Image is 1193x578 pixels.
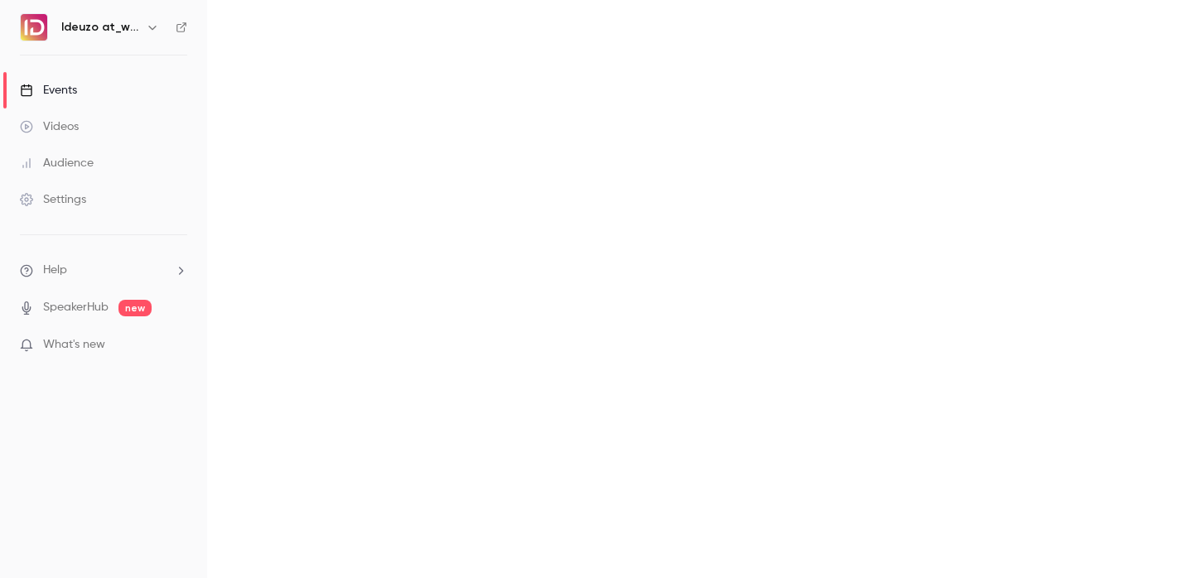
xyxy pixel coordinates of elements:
img: Ideuzo at_work [21,14,47,41]
div: Videos [20,118,79,135]
div: Events [20,82,77,99]
a: SpeakerHub [43,299,109,316]
h6: Ideuzo at_work [61,19,139,36]
li: help-dropdown-opener [20,262,187,279]
div: Settings [20,191,86,208]
div: Audience [20,155,94,171]
span: new [118,300,152,316]
span: Help [43,262,67,279]
span: What's new [43,336,105,354]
